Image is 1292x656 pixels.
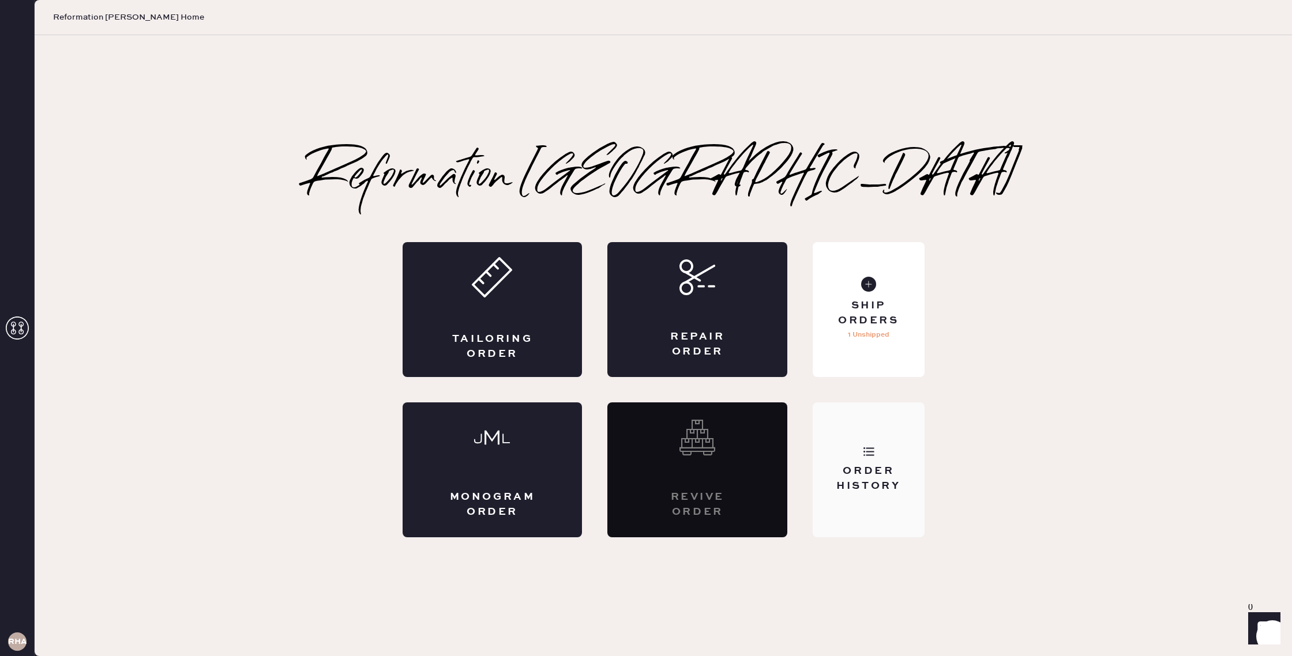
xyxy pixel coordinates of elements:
iframe: Front Chat [1237,604,1287,654]
h3: RHA [8,638,27,646]
div: Tailoring Order [449,332,536,361]
p: 1 Unshipped [848,328,889,342]
div: Order History [822,464,915,493]
div: Interested? Contact us at care@hemster.co [607,402,787,537]
h2: Reformation [GEOGRAPHIC_DATA] [307,154,1020,201]
div: Revive order [653,490,741,519]
div: Ship Orders [822,299,915,327]
div: Monogram Order [449,490,536,519]
div: Repair Order [653,330,741,359]
span: Reformation [PERSON_NAME] Home [53,12,204,23]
